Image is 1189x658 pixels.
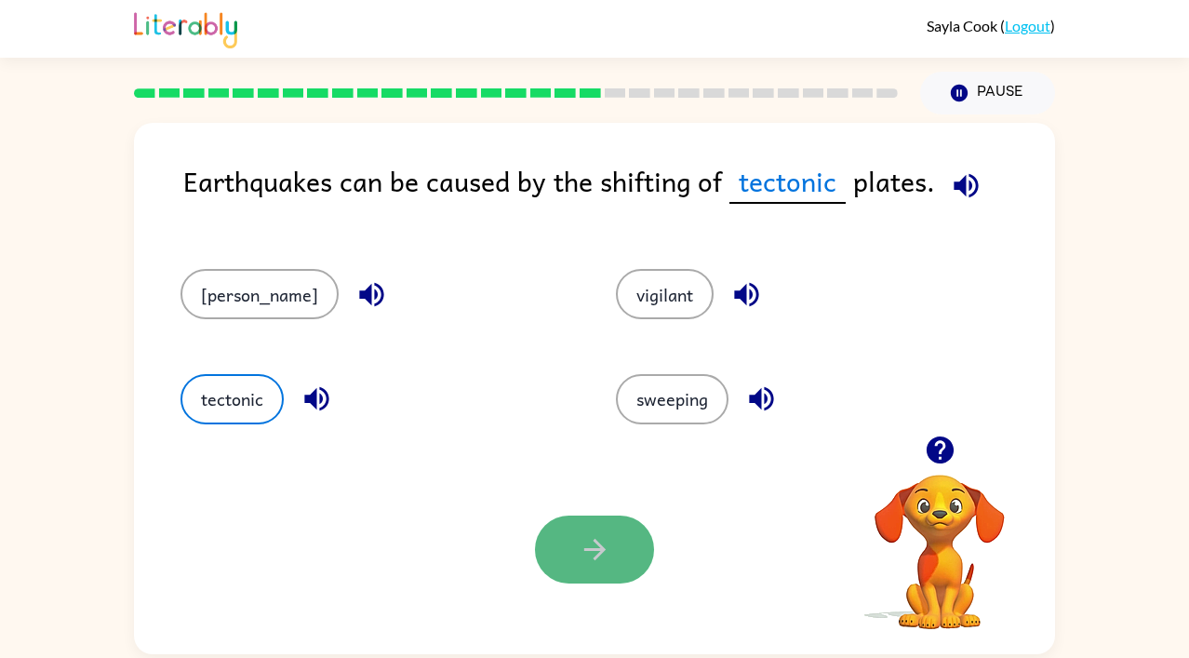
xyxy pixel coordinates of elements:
img: Literably [134,7,237,48]
div: ( ) [927,17,1055,34]
div: Earthquakes can be caused by the shifting of plates. [183,160,1055,232]
span: tectonic [729,160,846,204]
button: tectonic [180,374,284,424]
button: Pause [920,72,1055,114]
button: sweeping [616,374,728,424]
a: Logout [1005,17,1050,34]
button: vigilant [616,269,714,319]
span: Sayla Cook [927,17,1000,34]
video: Your browser must support playing .mp4 files to use Literably. Please try using another browser. [847,446,1033,632]
button: [PERSON_NAME] [180,269,339,319]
